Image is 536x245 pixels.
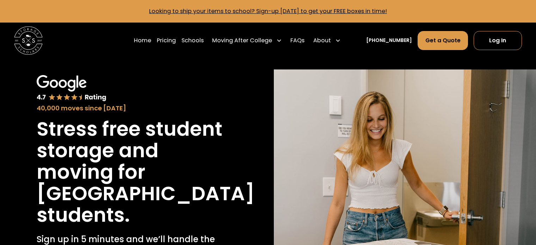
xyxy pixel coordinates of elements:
[37,204,130,226] h1: students.
[37,118,226,183] h1: Stress free student storage and moving for
[157,31,176,50] a: Pricing
[366,37,412,44] a: [PHONE_NUMBER]
[149,7,387,15] a: Looking to ship your items to school? Sign-up [DATE] to get your FREE boxes in time!
[313,36,331,45] div: About
[181,31,204,50] a: Schools
[474,31,522,50] a: Log In
[14,26,43,55] img: Storage Scholars main logo
[212,36,272,45] div: Moving After College
[418,31,468,50] a: Get a Quote
[37,103,226,113] div: 40,000 moves since [DATE]
[290,31,304,50] a: FAQs
[37,183,254,204] h1: [GEOGRAPHIC_DATA]
[134,31,151,50] a: Home
[37,75,106,102] img: Google 4.7 star rating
